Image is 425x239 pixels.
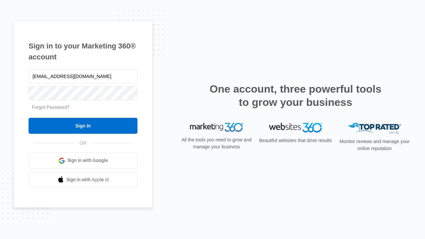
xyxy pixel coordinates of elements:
[66,176,109,183] span: Sign in with Apple Id
[67,157,108,164] span: Sign in with Google
[179,136,254,150] p: All the tools you need to grow and manage your business
[29,118,137,134] input: Sign In
[29,153,137,169] a: Sign in with Google
[190,123,243,132] img: Marketing 360
[208,82,383,109] h2: One account, three powerful tools to grow your business
[269,123,322,132] img: Websites 360
[348,123,401,134] img: Top Rated Local
[32,105,70,110] a: Forgot Password?
[337,138,412,152] p: Monitor reviews and manage your online reputation
[258,137,333,144] p: Beautiful websites that drive results
[29,40,137,62] h1: Sign in to your Marketing 360® account
[75,140,91,147] span: OR
[29,69,137,83] input: Email
[29,172,137,188] a: Sign in with Apple Id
